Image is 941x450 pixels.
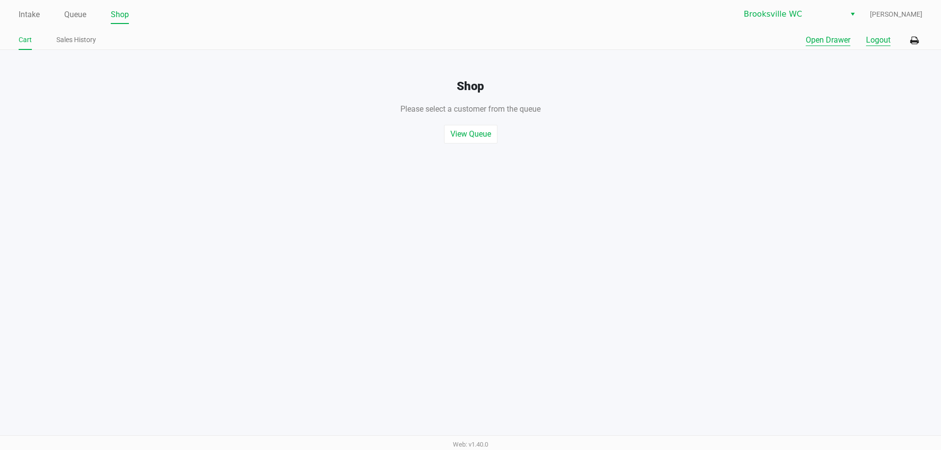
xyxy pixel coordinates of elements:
button: Select [845,5,860,23]
a: Queue [64,8,86,22]
span: Web: v1.40.0 [453,441,488,448]
button: Open Drawer [806,34,850,46]
span: [PERSON_NAME] [870,9,922,20]
a: Shop [111,8,129,22]
a: Intake [19,8,40,22]
button: View Queue [444,125,497,143]
span: Please select a customer from the queue [400,104,541,114]
a: Cart [19,34,32,46]
button: Logout [866,34,891,46]
span: Brooksville WC [744,8,840,20]
a: Sales History [56,34,96,46]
